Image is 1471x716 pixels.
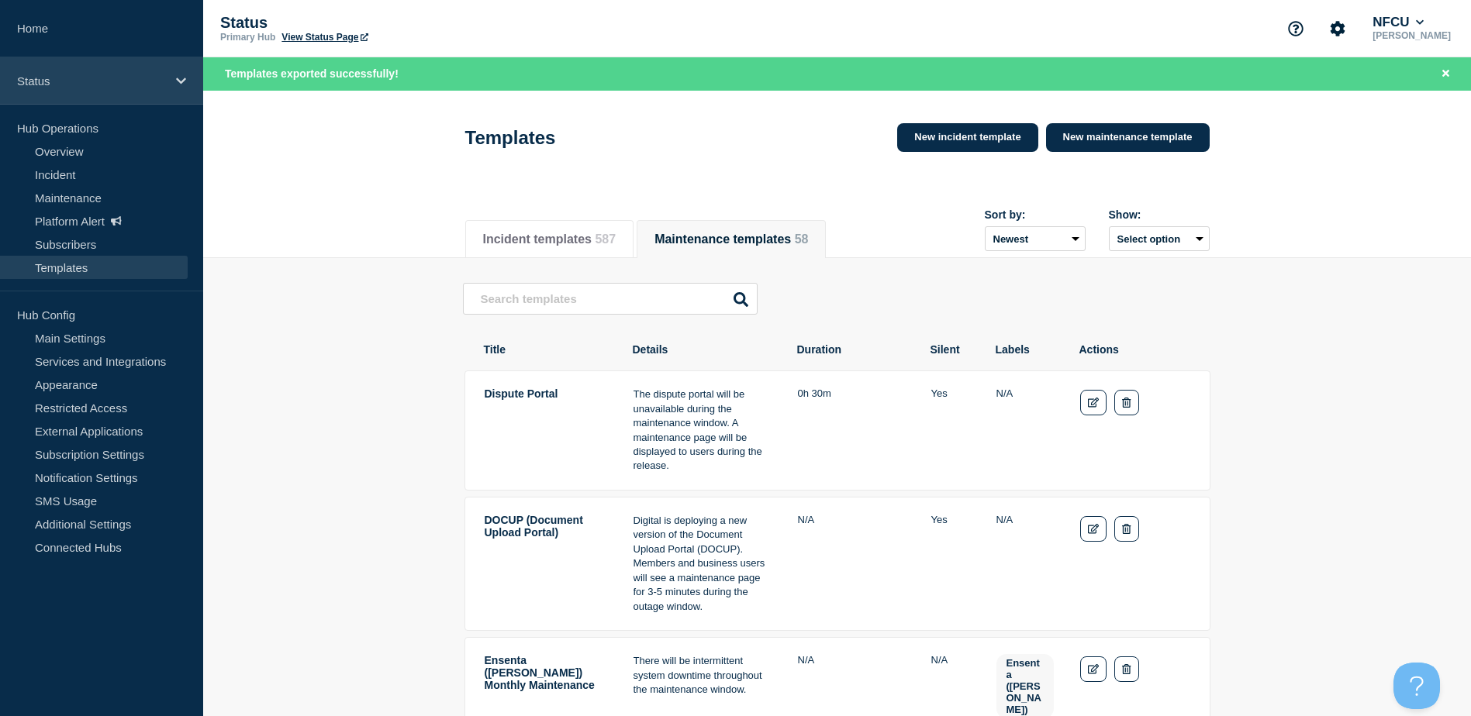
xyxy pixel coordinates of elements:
[654,232,808,246] button: Maintenance templates 58
[931,387,971,474] td: Silent: Yes
[897,123,1038,152] a: New incident template
[930,343,970,356] th: Silent
[484,387,608,474] td: Title: Dispute Portal
[220,32,275,43] p: Primary Hub
[1079,343,1190,356] th: Actions
[1080,390,1107,415] a: Edit
[985,208,1086,221] div: Sort by:
[632,343,772,356] th: Details
[225,67,399,80] span: Templates exported successfully!
[996,513,1055,614] td: Labels: global.none
[483,343,607,356] th: Title
[797,387,906,474] td: Duration: 0h 30m
[796,343,905,356] th: Duration
[1114,516,1138,542] button: Delete
[281,32,368,43] a: View Status Page
[595,232,616,246] span: 587
[1080,516,1107,542] a: Edit
[1114,656,1138,682] button: Delete
[634,514,772,614] p: Digital is deploying a new version of the Document Upload Portal (DOCUP). Members and business us...
[1393,663,1440,709] iframe: Help Scout Beacon - Open
[1046,123,1210,152] a: New maintenance template
[797,513,906,614] td: Duration: N/A
[1114,390,1138,415] button: Delete
[995,343,1054,356] th: Labels
[1079,513,1191,614] td: Actions: Edit Delete
[1321,12,1354,45] button: Account settings
[463,283,758,315] input: Search templates
[795,232,809,246] span: 58
[1109,208,1210,221] div: Show:
[996,387,1055,474] td: Labels: global.none
[633,387,772,474] td: Details: The dispute portal will be unavailable during the maintenance window. A maintenance page...
[1109,226,1210,251] button: Select option
[1279,12,1312,45] button: Support
[931,513,971,614] td: Silent: Yes
[484,513,608,614] td: Title: DOCUP (Document Upload Portal)
[1369,30,1454,41] p: [PERSON_NAME]
[633,513,772,614] td: Details: Digital is deploying a new version of the Document Upload Portal (DOCUP). Members and bu...
[465,127,556,149] h1: Templates
[634,654,772,697] p: There will be intermittent system downtime throughout the maintenance window.
[17,74,166,88] p: Status
[985,226,1086,251] select: Sort by
[220,14,530,32] p: Status
[1079,387,1191,474] td: Actions: Edit Delete
[1369,15,1427,30] button: NFCU
[634,387,772,473] p: The dispute portal will be unavailable during the maintenance window. A maintenance page will be ...
[1080,656,1107,682] a: Edit
[483,232,616,246] button: Incident templates 587
[1436,65,1455,83] button: Close banner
